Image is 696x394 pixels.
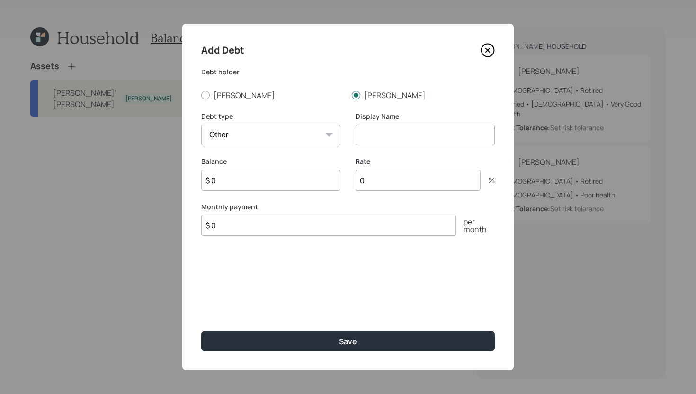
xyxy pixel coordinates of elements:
label: Rate [356,157,495,166]
div: per month [456,218,495,233]
label: Debt type [201,112,340,121]
div: % [481,177,495,184]
div: Save [339,336,357,347]
label: Balance [201,157,340,166]
button: Save [201,331,495,351]
h4: Add Debt [201,43,244,58]
label: [PERSON_NAME] [352,90,495,100]
label: Debt holder [201,67,495,77]
label: Monthly payment [201,202,495,212]
label: [PERSON_NAME] [201,90,344,100]
label: Display Name [356,112,495,121]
